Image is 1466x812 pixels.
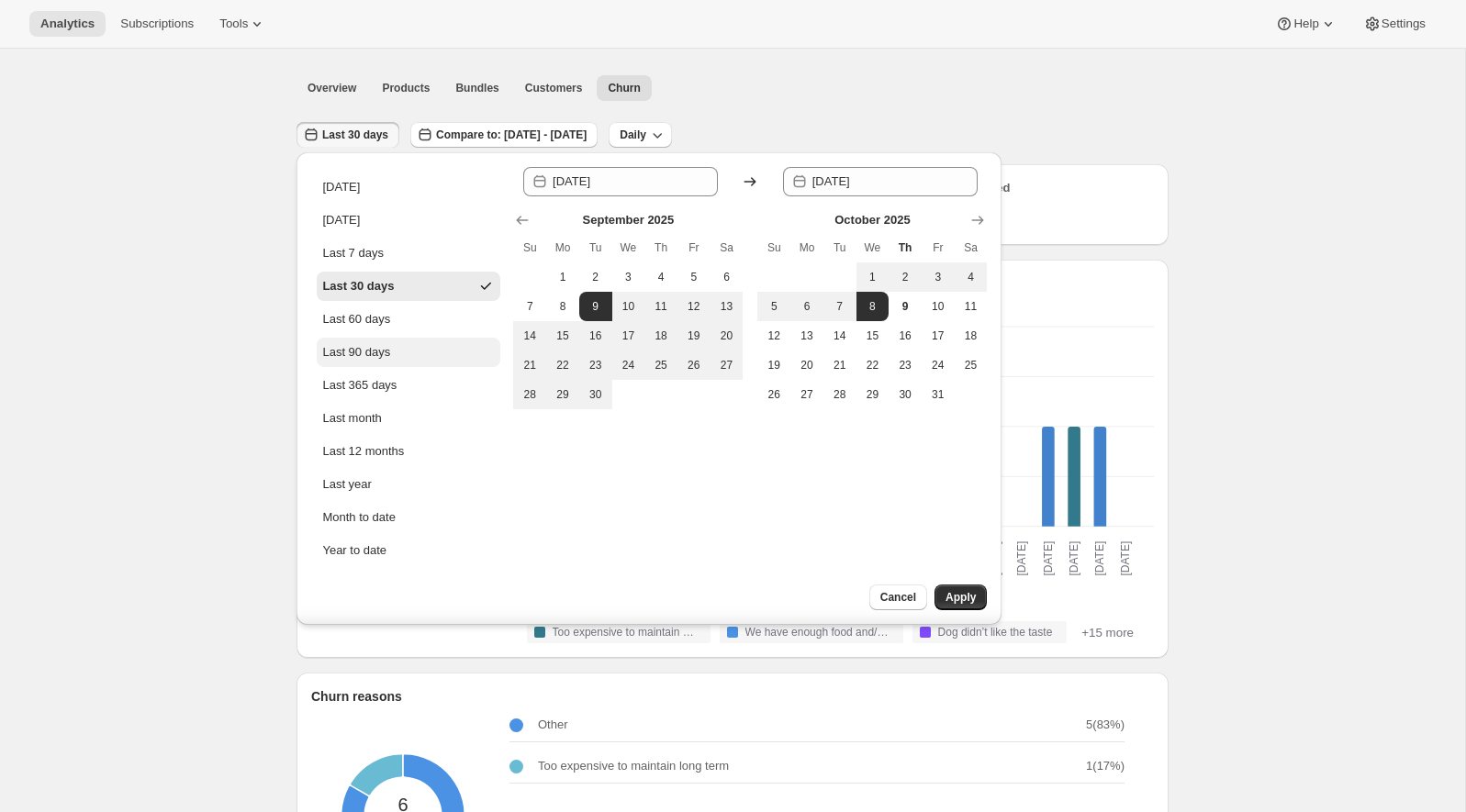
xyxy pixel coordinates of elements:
span: Th [652,240,670,255]
span: Subscriptions [120,17,194,31]
g: 2025-10-08: Too expensive to maintain long term 0,We have enough food and/or treats 0,Dog didn’t ... [1113,327,1139,527]
span: Analytics [40,17,95,31]
span: Apply [946,590,976,605]
span: 31 [929,387,947,402]
button: Friday October 3 2025 [922,262,955,292]
div: Year to date [322,541,386,560]
span: 12 [765,328,783,343]
span: Bundles [455,81,498,95]
span: 16 [587,328,605,343]
button: Friday October 24 2025 [922,350,955,380]
button: Tuesday October 14 2025 [823,321,856,350]
div: Last 12 months [322,442,404,461]
div: Month to date [322,508,396,527]
button: Saturday October 25 2025 [955,350,988,380]
button: Sunday September 21 2025 [513,350,546,380]
span: Fr [685,240,703,255]
th: Sunday [757,233,790,262]
button: Wednesday September 10 2025 [612,292,645,321]
span: 24 [929,358,947,373]
button: Wednesday October 1 2025 [856,262,890,292]
button: Help [1264,11,1348,37]
button: Monday September 8 2025 [546,292,579,321]
button: Friday September 19 2025 [677,321,711,350]
button: Compare to: [DATE] - [DATE] [410,122,598,148]
button: Show previous month, August 2025 [509,207,535,233]
span: 13 [718,299,736,314]
text: [DATE] [1093,541,1106,576]
button: Start of range Tuesday September 9 2025 [579,292,612,321]
g: 2025-10-04: Too expensive to maintain long term 0,We have enough food and/or treats 0,Dog didn’t ... [1010,327,1035,527]
button: Tuesday September 2 2025 [579,262,612,292]
button: Last year [317,470,500,499]
button: Wednesday October 22 2025 [856,350,890,380]
span: 14 [520,328,539,343]
span: Tools [219,17,248,31]
button: Analytics [29,11,106,37]
button: Daily [609,122,672,148]
button: Last 30 days [297,122,399,148]
th: Thursday [644,233,677,262]
span: Sa [718,240,736,255]
button: Monday September 1 2025 [546,262,579,292]
span: 2 [896,270,914,284]
span: 1 [554,270,572,284]
div: Last year [322,475,371,494]
span: 20 [718,328,736,343]
button: Friday October 31 2025 [922,380,955,409]
button: Tuesday October 28 2025 [823,380,856,409]
button: Saturday October 18 2025 [955,321,988,350]
th: Wednesday [612,233,645,262]
span: 23 [587,358,605,373]
span: 14 [831,328,849,343]
div: Last 30 days [322,277,394,295]
button: Thursday October 23 2025 [889,350,922,380]
span: 26 [765,387,783,402]
p: 5 ( 83 %) [1086,716,1125,734]
span: 19 [765,358,783,373]
button: Subscriptions [109,11,205,37]
span: 10 [929,299,947,314]
span: 19 [685,328,703,343]
span: 17 [929,328,947,343]
text: [DATE] [1068,541,1080,576]
span: 6 [798,299,816,314]
span: 27 [798,387,816,402]
button: Monday September 15 2025 [546,321,579,350]
span: 11 [962,299,980,314]
span: Overview [308,81,356,95]
button: Today Thursday October 9 2025 [889,292,922,321]
span: 22 [554,358,572,373]
span: 9 [896,299,914,314]
span: Fr [929,240,947,255]
span: 4 [962,270,980,284]
button: Last 30 days [317,272,500,301]
div: Last 60 days [322,310,390,328]
button: Sunday September 7 2025 [513,292,546,321]
th: Monday [546,233,579,262]
button: Thursday September 18 2025 [644,321,677,350]
button: Monday October 20 2025 [790,350,823,380]
p: Too expensive to maintain long term [538,757,729,775]
p: 1 ( 17 %) [1086,757,1125,775]
span: 17 [620,328,638,343]
button: Wednesday October 15 2025 [856,321,890,350]
button: End of range Wednesday October 8 2025 [856,292,890,321]
div: [DATE] [322,178,360,196]
span: 16 [896,328,914,343]
span: 12 [685,299,703,314]
span: 5 [765,299,783,314]
span: Help [1293,17,1318,31]
button: Tuesday October 7 2025 [823,292,856,321]
button: Thursday September 25 2025 [644,350,677,380]
button: Wednesday September 3 2025 [612,262,645,292]
button: Saturday October 11 2025 [955,292,988,321]
button: Monday September 29 2025 [546,380,579,409]
button: Sunday September 28 2025 [513,380,546,409]
span: Th [896,240,914,255]
span: 4 [652,270,670,284]
button: [DATE] [317,172,500,202]
span: Tu [587,240,605,255]
span: Su [765,240,783,255]
span: 27 [718,358,736,373]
